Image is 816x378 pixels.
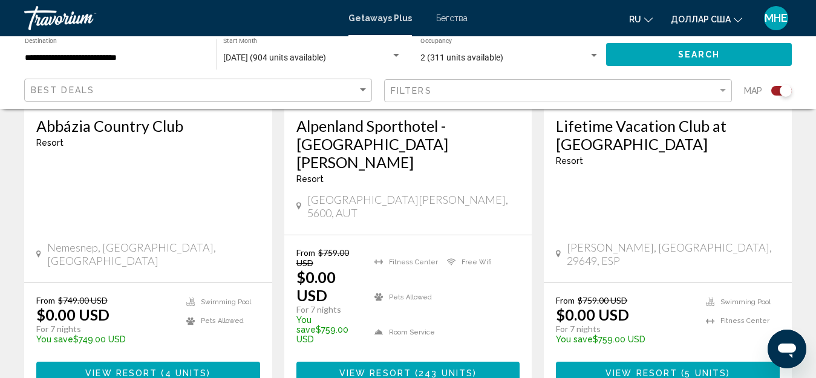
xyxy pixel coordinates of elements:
span: From [36,295,55,305]
span: From [296,247,315,258]
a: Alpenland Sporthotel - [GEOGRAPHIC_DATA][PERSON_NAME] [296,117,520,171]
span: Filters [391,86,432,96]
a: Getaways Plus [348,13,412,23]
p: $759.00 USD [296,315,363,344]
button: Search [606,43,792,65]
font: доллар США [671,15,731,24]
font: ru [629,15,641,24]
span: Nemesnep, [GEOGRAPHIC_DATA], [GEOGRAPHIC_DATA] [47,241,260,267]
iframe: Кнопка запуска окна обмена сообщениями [768,330,806,368]
p: $0.00 USD [296,268,363,304]
p: For 7 nights [556,324,694,334]
button: Меню пользователя [760,5,792,31]
p: For 7 nights [36,324,174,334]
span: [PERSON_NAME], [GEOGRAPHIC_DATA], 29649, ESP [567,241,779,267]
span: Fitness Center [720,317,769,325]
span: Swimming Pool [201,298,251,306]
span: Search [678,50,720,60]
span: Free Wifi [462,258,492,266]
span: You save [36,334,73,344]
span: Resort [556,156,583,166]
a: Abbázia Country Club [36,117,260,135]
mat-select: Sort by [31,85,368,96]
span: Room Service [389,328,435,336]
p: $759.00 USD [556,334,694,344]
span: Resort [36,138,64,148]
button: Изменить язык [629,10,653,28]
font: МНЕ [765,11,788,24]
a: Бегства [436,13,468,23]
p: $0.00 USD [36,305,109,324]
span: Fitness Center [389,258,438,266]
button: Filter [384,79,732,103]
span: From [556,295,575,305]
span: Best Deals [31,85,94,95]
span: Swimming Pool [720,298,771,306]
span: Resort [296,174,324,184]
p: $0.00 USD [556,305,629,324]
span: 2 (311 units available) [420,53,503,62]
p: For 7 nights [296,304,363,315]
span: You save [296,315,316,334]
span: $749.00 USD [58,295,108,305]
button: Изменить валюту [671,10,742,28]
span: Pets Allowed [389,293,432,301]
span: $759.00 USD [296,247,349,268]
span: Map [744,82,762,99]
span: [GEOGRAPHIC_DATA][PERSON_NAME], 5600, AUT [307,193,520,220]
a: Травориум [24,6,336,30]
span: Pets Allowed [201,317,244,325]
span: $759.00 USD [578,295,627,305]
p: $749.00 USD [36,334,174,344]
span: [DATE] (904 units available) [223,53,326,62]
span: You save [556,334,593,344]
a: Lifetime Vacation Club at [GEOGRAPHIC_DATA] [556,117,780,153]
